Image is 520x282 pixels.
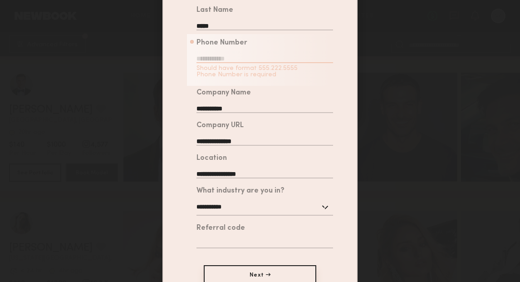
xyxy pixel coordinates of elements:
div: Company URL [196,122,244,129]
div: Referral code [196,225,245,232]
div: Phone Number is required [196,72,333,78]
div: Should have format 555.222.5555 [196,65,333,72]
div: What industry are you in? [196,188,285,195]
div: Location [196,155,227,162]
div: Company Name [196,89,251,97]
div: Phone Number [196,40,247,47]
div: Last Name [196,7,233,14]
